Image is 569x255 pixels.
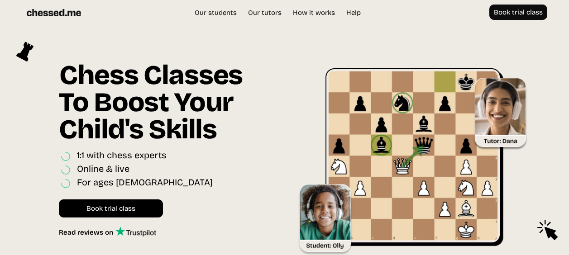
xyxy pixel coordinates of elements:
[77,163,129,176] div: Online & live
[59,199,163,217] a: Book trial class
[59,227,156,236] a: Read reviews on
[288,8,339,17] a: How it works
[77,150,167,163] div: 1:1 with chess experts
[489,5,547,20] a: Book trial class
[190,8,241,17] a: Our students
[59,228,115,236] div: Read reviews on
[59,61,271,150] h1: Chess Classes To Boost Your Child's Skills
[244,8,286,17] a: Our tutors
[342,8,365,17] a: Help
[77,177,213,190] div: For ages [DEMOGRAPHIC_DATA]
